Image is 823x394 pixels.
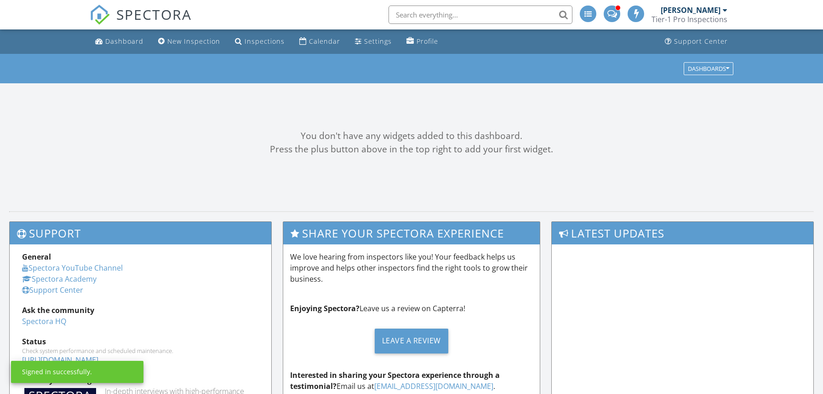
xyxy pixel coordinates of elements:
div: Support Center [674,37,728,46]
span: SPECTORA [116,5,192,24]
a: Leave a Review [290,321,532,360]
strong: General [22,252,51,262]
strong: Interested in sharing your Spectora experience through a testimonial? [290,370,500,391]
div: Settings [364,37,392,46]
a: Profile [403,33,442,50]
a: Calendar [296,33,344,50]
div: [PERSON_NAME] [661,6,720,15]
div: New Inspection [167,37,220,46]
h3: Support [10,222,271,244]
div: Profile [417,37,438,46]
div: Signed in successfully. [22,367,92,377]
p: Leave us a review on Capterra! [290,303,532,314]
div: Calendar [309,37,340,46]
a: Support Center [661,33,732,50]
h3: Latest Updates [552,222,813,244]
h3: Share Your Spectora Experience [283,222,539,244]
div: Inspections [245,37,285,46]
p: Email us at . [290,370,532,392]
a: Spectora HQ [22,316,66,326]
div: Status [22,336,259,347]
button: Dashboards [684,62,733,75]
a: Spectora Academy [22,274,97,284]
strong: Enjoying Spectora? [290,303,360,313]
div: You don't have any widgets added to this dashboard. [9,129,814,143]
a: [URL][DOMAIN_NAME] [22,355,98,365]
a: Dashboard [91,33,147,50]
a: Support Center [22,285,83,295]
a: Settings [351,33,395,50]
a: New Inspection [154,33,224,50]
div: Dashboard [105,37,143,46]
div: Check system performance and scheduled maintenance. [22,347,259,354]
input: Search everything... [389,6,572,24]
div: Dashboards [688,65,729,72]
img: The Best Home Inspection Software - Spectora [90,5,110,25]
a: [EMAIL_ADDRESS][DOMAIN_NAME] [374,381,493,391]
div: Tier-1 Pro Inspections [652,15,727,24]
a: Spectora YouTube Channel [22,263,123,273]
a: Inspections [231,33,288,50]
div: Leave a Review [375,329,448,353]
div: Ask the community [22,305,259,316]
div: Press the plus button above in the top right to add your first widget. [9,143,814,156]
p: We love hearing from inspectors like you! Your feedback helps us improve and helps other inspecto... [290,251,532,284]
a: SPECTORA [90,12,192,32]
